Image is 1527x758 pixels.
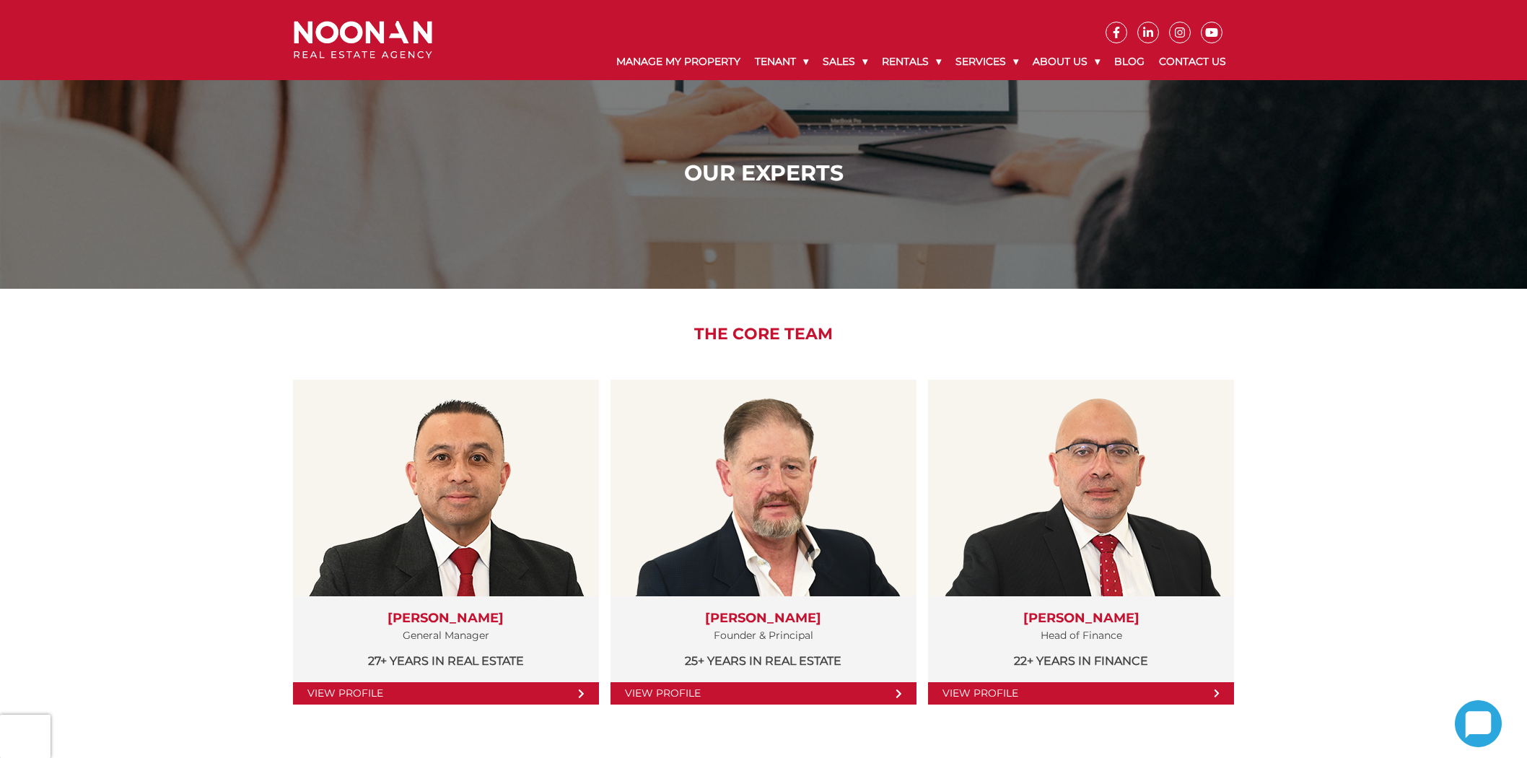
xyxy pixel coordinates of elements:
[307,611,585,627] h3: [PERSON_NAME]
[625,627,902,645] p: Founder & Principal
[1107,43,1152,80] a: Blog
[942,627,1220,645] p: Head of Finance
[294,21,432,59] img: Noonan Real Estate Agency
[815,43,875,80] a: Sales
[748,43,815,80] a: Tenant
[611,682,916,705] a: View Profile
[1025,43,1107,80] a: About Us
[948,43,1025,80] a: Services
[942,611,1220,627] h3: [PERSON_NAME]
[625,652,902,670] p: 25+ years in Real Estate
[293,682,599,705] a: View Profile
[283,325,1245,344] h2: The Core Team
[609,43,748,80] a: Manage My Property
[297,160,1230,186] h1: Our Experts
[307,627,585,645] p: General Manager
[1152,43,1233,80] a: Contact Us
[928,682,1234,705] a: View Profile
[875,43,948,80] a: Rentals
[625,611,902,627] h3: [PERSON_NAME]
[942,652,1220,670] p: 22+ years in Finance
[307,652,585,670] p: 27+ years in Real Estate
